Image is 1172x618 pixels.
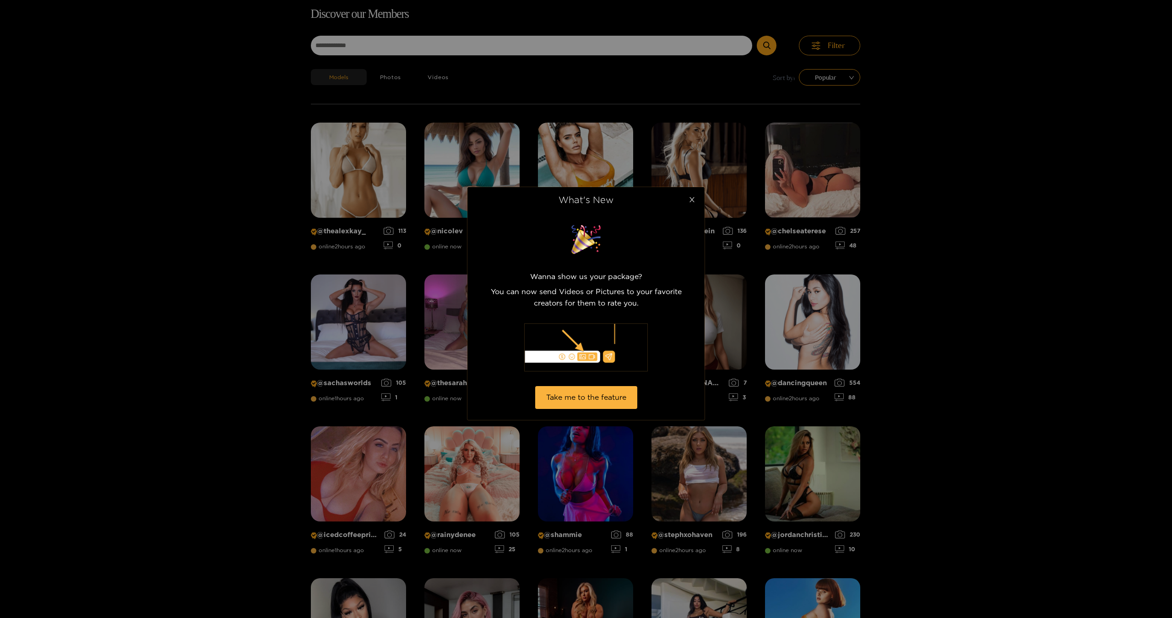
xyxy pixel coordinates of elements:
button: Close [679,187,705,213]
img: illustration [524,323,648,371]
span: close [689,196,695,203]
p: You can now send Videos or Pictures to your favorite creators for them to rate you. [478,286,694,309]
button: Take me to the feature [535,386,637,408]
div: What's New [478,194,694,204]
p: Wanna show us your package? [478,271,694,282]
img: surprise image [563,223,609,256]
